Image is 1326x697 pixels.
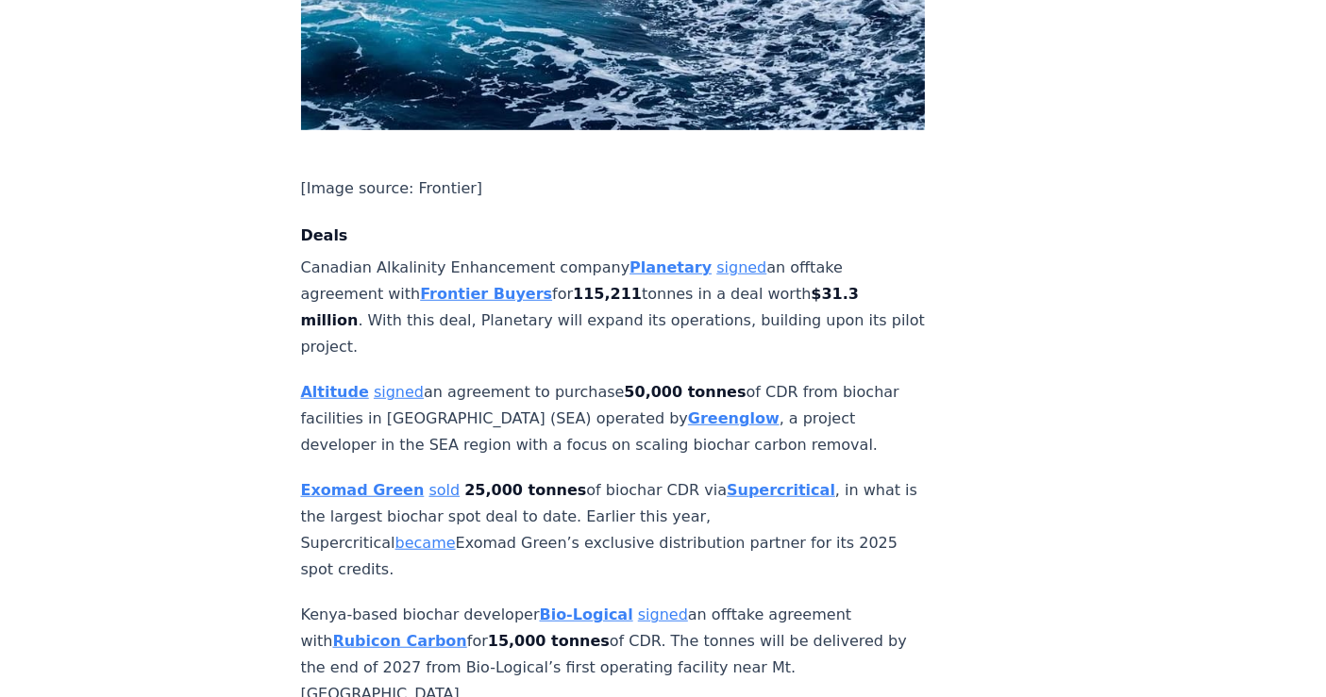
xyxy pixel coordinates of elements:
[573,285,642,303] strong: 115,211
[488,632,610,650] strong: 15,000 tonnes
[420,285,552,303] a: Frontier Buyers
[540,606,633,623] a: Bio-Logical
[395,534,456,552] a: became
[688,409,780,427] a: Greenglow
[727,481,835,499] a: Supercritical
[716,258,766,276] a: signed
[428,481,460,499] a: sold
[301,481,425,499] a: Exomad Green
[629,258,712,276] a: Planetary
[374,383,424,401] a: signed
[301,255,926,360] p: Canadian Alkalinity Enhancement company an offtake agreement with for tonnes in a deal worth . Wi...
[301,383,369,401] a: Altitude
[624,383,746,401] strong: 50,000 tonnes
[301,379,926,458] p: an agreement to purchase of CDR from biochar facilities in [GEOGRAPHIC_DATA] (SEA) operated by , ...
[332,632,466,650] a: Rubicon Carbon
[464,481,586,499] strong: 25,000 tonnes
[301,226,348,244] strong: Deals
[638,606,688,623] a: signed
[301,175,926,202] p: [Image source: Frontier]
[301,477,926,583] p: of biochar CDR via , in what is the largest biochar spot deal to date. Earlier this year, Supercr...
